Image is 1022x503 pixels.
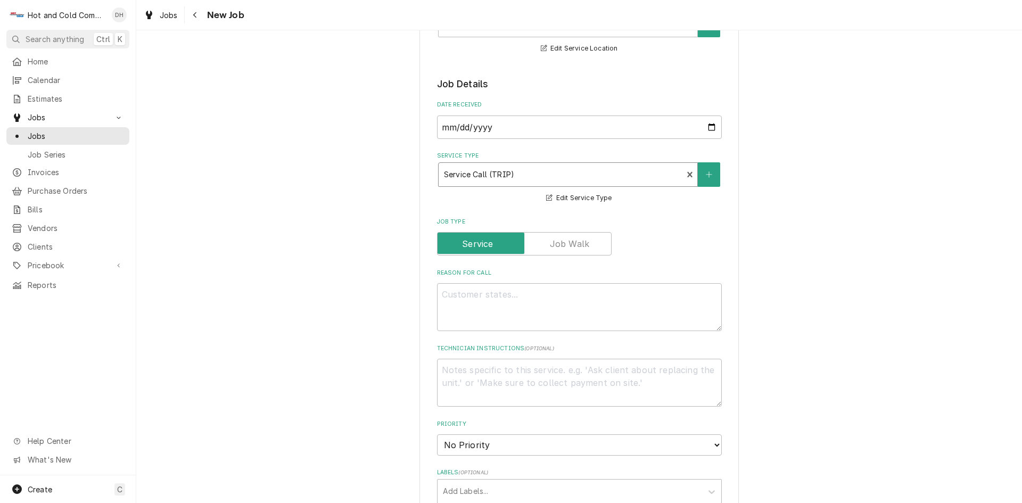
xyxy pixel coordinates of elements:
div: Service Type [437,152,722,204]
label: Reason For Call [437,269,722,277]
span: Create [28,485,52,494]
span: New Job [204,8,244,22]
span: Jobs [28,130,124,142]
div: Hot and Cold Commercial Kitchens, Inc.'s Avatar [10,7,24,22]
span: Home [28,56,124,67]
a: Estimates [6,90,129,108]
button: Create New Service [698,162,720,187]
span: Help Center [28,435,123,447]
span: Purchase Orders [28,185,124,196]
a: Bills [6,201,129,218]
svg: Create New Service [706,171,712,178]
div: Reason For Call [437,269,722,331]
a: Go to Pricebook [6,257,129,274]
label: Technician Instructions [437,344,722,353]
label: Service Type [437,152,722,160]
a: Reports [6,276,129,294]
a: Clients [6,238,129,255]
a: Go to Jobs [6,109,129,126]
button: Edit Service Location [539,42,620,55]
span: Bills [28,204,124,215]
div: H [10,7,24,22]
div: Priority [437,420,722,456]
span: Search anything [26,34,84,45]
div: Labels [437,468,722,503]
button: Search anythingCtrlK [6,30,129,48]
span: C [117,484,122,495]
span: What's New [28,454,123,465]
span: ( optional ) [458,469,488,475]
span: Pricebook [28,260,108,271]
span: Jobs [28,112,108,123]
span: Vendors [28,222,124,234]
span: Job Series [28,149,124,160]
button: Edit Service Type [545,192,613,205]
label: Job Type [437,218,722,226]
span: Invoices [28,167,124,178]
div: Date Received [437,101,722,138]
legend: Job Details [437,77,722,91]
a: Go to What's New [6,451,129,468]
div: Hot and Cold Commercial Kitchens, Inc. [28,10,106,21]
div: Daryl Harris's Avatar [112,7,127,22]
a: Calendar [6,71,129,89]
a: Job Series [6,146,129,163]
label: Labels [437,468,722,477]
span: Jobs [160,10,178,21]
a: Jobs [139,6,182,24]
span: Calendar [28,75,124,86]
span: Ctrl [96,34,110,45]
label: Priority [437,420,722,428]
span: ( optional ) [524,345,554,351]
a: Vendors [6,219,129,237]
a: Go to Help Center [6,432,129,450]
div: Job Type [437,218,722,255]
span: Reports [28,279,124,291]
span: K [118,34,122,45]
label: Date Received [437,101,722,109]
input: yyyy-mm-dd [437,116,722,139]
a: Invoices [6,163,129,181]
a: Home [6,53,129,70]
button: Navigate back [187,6,204,23]
span: Clients [28,241,124,252]
div: DH [112,7,127,22]
a: Jobs [6,127,129,145]
a: Purchase Orders [6,182,129,200]
span: Estimates [28,93,124,104]
div: Technician Instructions [437,344,722,407]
